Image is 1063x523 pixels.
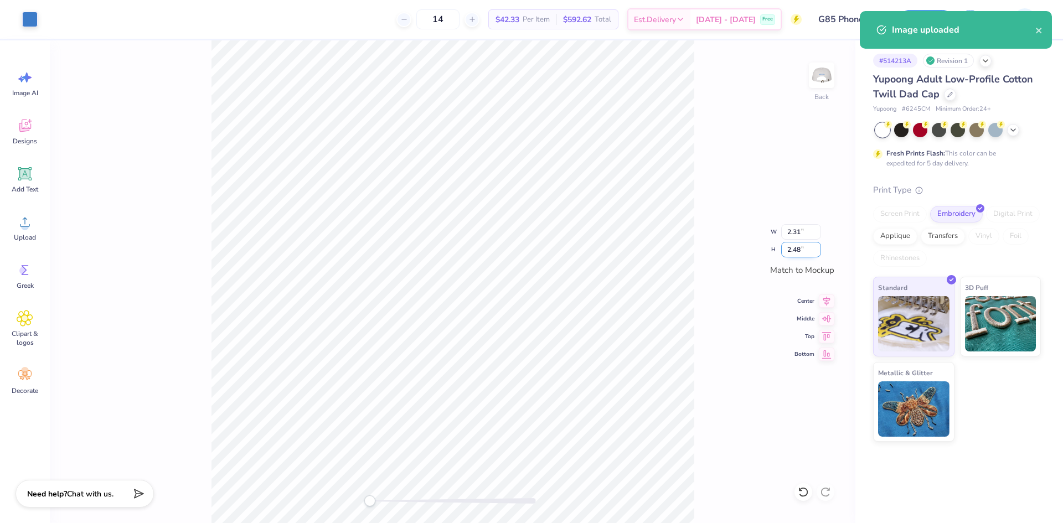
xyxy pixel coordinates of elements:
[873,184,1041,196] div: Print Type
[886,148,1023,168] div: This color can be expedited for 5 day delivery.
[886,149,945,158] strong: Fresh Prints Flash:
[794,297,814,305] span: Center
[873,206,927,222] div: Screen Print
[1003,228,1029,245] div: Foil
[968,228,999,245] div: Vinyl
[563,14,591,25] span: $592.62
[794,350,814,359] span: Bottom
[811,64,833,86] img: Back
[794,332,814,341] span: Top
[936,105,991,114] span: Minimum Order: 24 +
[762,15,773,23] span: Free
[17,281,34,290] span: Greek
[921,228,965,245] div: Transfers
[12,185,38,194] span: Add Text
[416,9,460,29] input: – –
[1014,8,1036,30] img: Aljosh Eyron Garcia
[523,14,550,25] span: Per Item
[67,489,113,499] span: Chat with us.
[965,296,1036,351] img: 3D Puff
[986,206,1040,222] div: Digital Print
[814,92,829,102] div: Back
[878,367,933,379] span: Metallic & Glitter
[873,250,927,267] div: Rhinestones
[873,54,917,68] div: # 514213A
[696,14,756,25] span: [DATE] - [DATE]
[930,206,983,222] div: Embroidery
[923,54,974,68] div: Revision 1
[364,495,375,506] div: Accessibility label
[878,381,950,437] img: Metallic & Glitter
[595,14,611,25] span: Total
[27,489,67,499] strong: Need help?
[902,105,930,114] span: # 6245CM
[892,23,1035,37] div: Image uploaded
[12,386,38,395] span: Decorate
[878,296,950,351] img: Standard
[810,8,891,30] input: Untitled Design
[878,282,907,293] span: Standard
[14,233,36,242] span: Upload
[965,282,988,293] span: 3D Puff
[794,314,814,323] span: Middle
[873,228,917,245] div: Applique
[634,14,676,25] span: Est. Delivery
[496,14,519,25] span: $42.33
[7,329,43,347] span: Clipart & logos
[13,137,37,146] span: Designs
[12,89,38,97] span: Image AI
[873,105,896,114] span: Yupoong
[873,73,1033,101] span: Yupoong Adult Low-Profile Cotton Twill Dad Cap
[994,8,1041,30] a: AG
[1035,23,1043,37] button: close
